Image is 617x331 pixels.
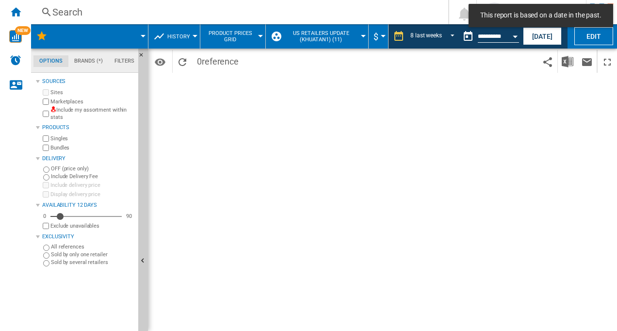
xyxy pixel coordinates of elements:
md-menu: Currency [369,24,389,49]
button: [DATE] [523,27,562,45]
label: Include my assortment within stats [50,106,134,121]
button: Download in Excel [558,50,577,73]
button: Open calendar [506,26,524,44]
input: Include my assortment within stats [43,108,49,120]
md-slider: Availability [50,212,122,221]
div: 90 [124,213,134,220]
img: excel-24x24.png [562,56,573,67]
input: OFF (price only) [43,166,49,173]
input: Sites [43,89,49,96]
div: Availability 12 Days [42,201,134,209]
label: All references [51,243,134,250]
img: alerts-logo.svg [10,54,21,66]
button: Share this bookmark with others [538,50,557,73]
button: Options [150,53,170,70]
input: Include delivery price [43,182,49,188]
md-tab-item: Options [33,55,68,67]
label: OFF (price only) [51,165,134,172]
button: Send this report by email [577,50,597,73]
input: Singles [43,135,49,142]
label: Sold by several retailers [51,259,134,266]
input: Include Delivery Fee [43,174,49,181]
label: Display delivery price [50,191,134,198]
div: Delivery [42,155,134,163]
md-select: REPORTS.WIZARD.STEPS.REPORT.STEPS.REPORT_OPTIONS.PERIOD: 8 last weeks [409,29,458,45]
span: 0 [192,50,244,70]
button: md-calendar [458,27,478,46]
button: US retailers Update (khuatan1) (11) [284,24,364,49]
span: This report is based on a date in the past. [477,11,604,20]
md-tab-item: Filters [109,55,140,67]
label: Sites [50,89,134,96]
div: 8 last weeks [410,32,442,39]
input: Display delivery price [43,191,49,198]
div: 0 [41,213,49,220]
input: Sold by only one retailer [43,252,49,259]
span: US retailers Update (khuatan1) (11) [284,30,359,43]
div: Exclusivity [42,233,134,241]
md-tab-item: Brands (*) [68,55,109,67]
label: Include Delivery Fee [51,173,134,180]
input: Sold by several retailers [43,260,49,266]
button: Reload [173,50,192,73]
div: History [153,24,195,49]
input: Display delivery price [43,223,49,229]
span: Product prices grid [205,30,256,43]
div: Products [42,124,134,132]
img: wise-card.svg [9,30,22,43]
label: Bundles [50,144,134,151]
span: reference [202,56,239,66]
label: Sold by only one retailer [51,251,134,258]
span: NEW [15,26,31,35]
span: $ [373,32,378,42]
input: All references [43,245,49,251]
div: US retailers Update (khuatan1) (11) [271,24,364,49]
div: This report is based on a date in the past. [458,24,521,49]
button: Hide [138,49,150,66]
label: Include delivery price [50,182,134,189]
span: History [167,33,190,40]
button: $ [373,24,383,49]
button: Edit [574,27,613,45]
label: Exclude unavailables [50,222,134,230]
label: Singles [50,135,134,142]
button: History [167,24,195,49]
button: Product prices grid [205,24,260,49]
label: Marketplaces [50,98,134,105]
div: Search [52,5,423,19]
img: mysite-not-bg-18x18.png [50,106,56,112]
input: Marketplaces [43,99,49,105]
button: Maximize [598,50,617,73]
input: Bundles [43,145,49,151]
div: Sources [42,78,134,85]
